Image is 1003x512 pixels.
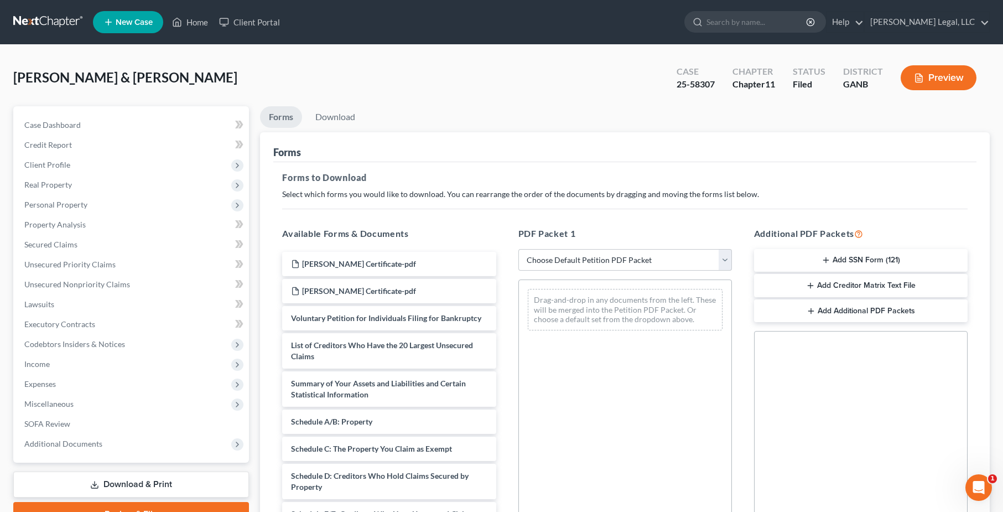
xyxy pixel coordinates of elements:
span: Codebtors Insiders & Notices [24,339,125,349]
a: Unsecured Nonpriority Claims [15,275,249,294]
span: Executory Contracts [24,319,95,329]
span: 11 [765,79,775,89]
p: Select which forms you would like to download. You can rearrange the order of the documents by dr... [282,189,968,200]
button: Add SSN Form (121) [754,249,968,272]
div: GANB [843,78,883,91]
span: [PERSON_NAME] Certificate-pdf [302,259,416,268]
span: Unsecured Priority Claims [24,260,116,269]
span: List of Creditors Who Have the 20 Largest Unsecured Claims [291,340,473,361]
span: Expenses [24,379,56,389]
span: Voluntary Petition for Individuals Filing for Bankruptcy [291,313,481,323]
a: Download [306,106,364,128]
span: Miscellaneous [24,399,74,408]
h5: Forms to Download [282,171,968,184]
a: [PERSON_NAME] Legal, LLC [865,12,989,32]
span: Unsecured Nonpriority Claims [24,280,130,289]
div: 25-58307 [677,78,715,91]
a: Download & Print [13,472,249,498]
span: Personal Property [24,200,87,209]
a: Unsecured Priority Claims [15,255,249,275]
span: Client Profile [24,160,70,169]
div: Chapter [732,78,775,91]
span: Case Dashboard [24,120,81,130]
span: 1 [988,474,997,483]
div: Forms [273,146,301,159]
h5: PDF Packet 1 [518,227,732,240]
a: Help [827,12,864,32]
a: Lawsuits [15,294,249,314]
span: Schedule D: Creditors Who Hold Claims Secured by Property [291,471,469,492]
span: Summary of Your Assets and Liabilities and Certain Statistical Information [291,379,466,399]
button: Add Additional PDF Packets [754,299,968,323]
button: Preview [901,65,976,90]
span: SOFA Review [24,419,70,428]
a: Forms [260,106,302,128]
span: Lawsuits [24,299,54,309]
span: Additional Documents [24,439,102,448]
h5: Available Forms & Documents [282,227,496,240]
a: Client Portal [214,12,285,32]
span: Income [24,359,50,369]
a: Secured Claims [15,235,249,255]
a: SOFA Review [15,414,249,434]
div: District [843,65,883,78]
span: [PERSON_NAME] & [PERSON_NAME] [13,69,237,85]
span: Schedule A/B: Property [291,417,372,426]
span: Schedule C: The Property You Claim as Exempt [291,444,452,453]
a: Case Dashboard [15,115,249,135]
div: Filed [793,78,825,91]
span: Credit Report [24,140,72,149]
div: Drag-and-drop in any documents from the left. These will be merged into the Petition PDF Packet. ... [528,289,723,330]
div: Chapter [732,65,775,78]
a: Executory Contracts [15,314,249,334]
span: Real Property [24,180,72,189]
button: Add Creditor Matrix Text File [754,274,968,297]
span: New Case [116,18,153,27]
div: Status [793,65,825,78]
h5: Additional PDF Packets [754,227,968,240]
a: Property Analysis [15,215,249,235]
a: Credit Report [15,135,249,155]
div: Case [677,65,715,78]
input: Search by name... [706,12,808,32]
span: Secured Claims [24,240,77,249]
span: [PERSON_NAME] Certificate-pdf [302,286,416,296]
a: Home [167,12,214,32]
iframe: Intercom live chat [965,474,992,501]
span: Property Analysis [24,220,86,229]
